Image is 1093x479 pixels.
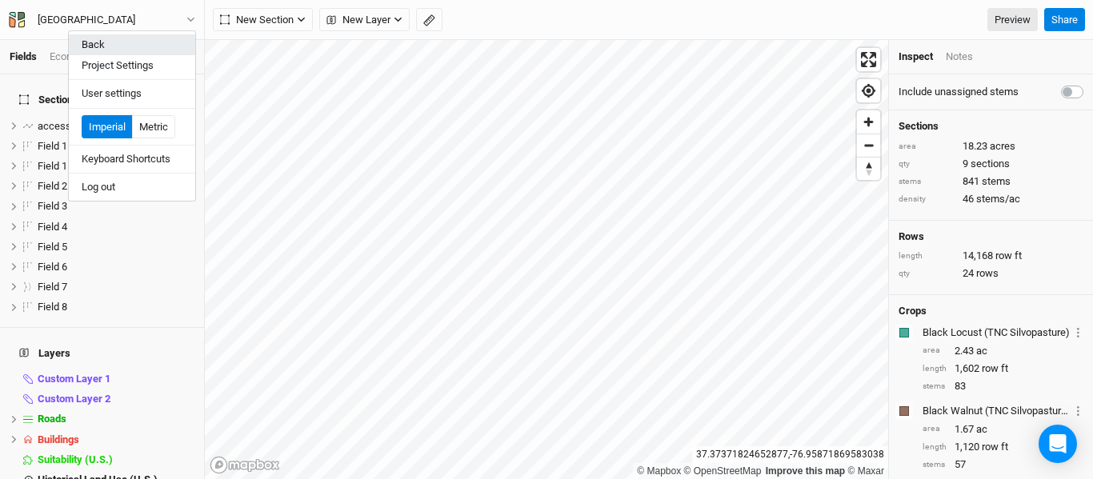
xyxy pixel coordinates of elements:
span: Field 5 [38,241,67,253]
div: qty [899,158,955,170]
span: stems [982,174,1011,189]
span: Field 2 [38,180,67,192]
div: length [923,441,947,453]
button: Log out [69,177,195,198]
span: Field 7 [38,281,67,293]
div: area [899,141,955,153]
a: Mapbox logo [210,456,280,474]
span: Roads [38,413,66,425]
button: Share [1044,8,1085,32]
div: Black Walnut (TNC Silvopasture) [923,404,1070,418]
button: User settings [69,83,195,104]
div: 1,602 [923,361,1083,376]
button: Find my location [857,79,880,102]
div: 1,120 [923,440,1083,454]
button: New Layer [319,8,410,32]
div: Peace Hill Farm [38,12,135,28]
span: sections [971,157,1010,171]
span: New Section [220,12,294,28]
div: Field 4 [38,221,194,234]
span: Field 1 [38,140,67,152]
div: Notes [946,50,973,64]
span: rows [976,266,999,281]
div: Suitability (U.S.) [38,453,194,466]
div: Open Intercom Messenger [1039,425,1077,463]
div: 46 [899,192,1083,206]
div: qty [899,268,955,280]
a: Back [69,34,195,55]
div: area [923,423,947,435]
div: 841 [899,174,1083,189]
div: stems [899,176,955,188]
span: Field 6 [38,261,67,273]
div: 18.23 [899,139,1083,154]
div: area [923,345,947,357]
div: Field 1 [38,140,194,153]
div: Economics [50,50,100,64]
div: 14,168 [899,249,1083,263]
button: Reset bearing to north [857,157,880,180]
a: Improve this map [766,465,845,477]
span: stems/ac [976,192,1020,206]
div: 2.43 [923,344,1083,358]
div: Field 5 [38,241,194,253]
a: OpenStreetMap [684,465,762,477]
label: Include unassigned stems [899,85,1019,99]
div: access road to pole barn [38,120,194,133]
div: Buildings [38,433,194,446]
div: Field 7 [38,281,194,293]
button: Shortcut: M [416,8,442,32]
h4: Layers [10,337,194,369]
div: stems [923,381,947,393]
span: Field 1 (1) [38,160,82,172]
button: Crop Usage [1073,401,1083,420]
div: 24 [899,266,1083,281]
button: [GEOGRAPHIC_DATA] [8,11,196,29]
a: Preview [987,8,1038,32]
div: Field 2 [38,180,194,193]
div: Inspect [899,50,933,64]
div: Custom Layer 2 [38,393,194,405]
button: Imperial [82,115,133,139]
button: Metric [132,115,175,139]
div: 37.37371824652877 , -76.95871869583038 [692,446,888,463]
div: Custom Layer 1 [38,373,194,385]
div: length [923,363,947,375]
span: Custom Layer 1 [38,373,110,385]
div: length [899,250,955,262]
div: density [899,194,955,206]
div: 9 [899,157,1083,171]
div: Field 8 [38,301,194,313]
span: row ft [982,440,1008,454]
span: ac [976,344,987,358]
span: New Layer [326,12,390,28]
div: 83 [923,379,1083,393]
div: Field 6 [38,261,194,273]
span: acres [990,139,1015,154]
span: Field 3 [38,200,67,212]
button: Zoom out [857,134,880,157]
div: 1.67 [923,422,1083,437]
a: Fields [10,50,37,62]
div: stems [923,459,947,471]
button: Keyboard Shortcuts [69,149,195,170]
span: row ft [995,249,1022,263]
a: Maxar [847,465,884,477]
button: Crop Usage [1073,323,1083,341]
button: Project Settings [69,55,195,76]
span: access road to [GEOGRAPHIC_DATA] [38,120,205,132]
button: Enter fullscreen [857,48,880,71]
span: Sections [19,94,78,106]
span: ac [976,422,987,437]
span: Buildings [38,433,79,445]
a: Mapbox [637,465,681,477]
h4: Crops [899,305,927,317]
button: New Section [213,8,313,32]
div: Black Locust (TNC Silvopasture) [923,325,1070,340]
div: Roads [38,413,194,425]
h4: Rows [899,230,1083,243]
